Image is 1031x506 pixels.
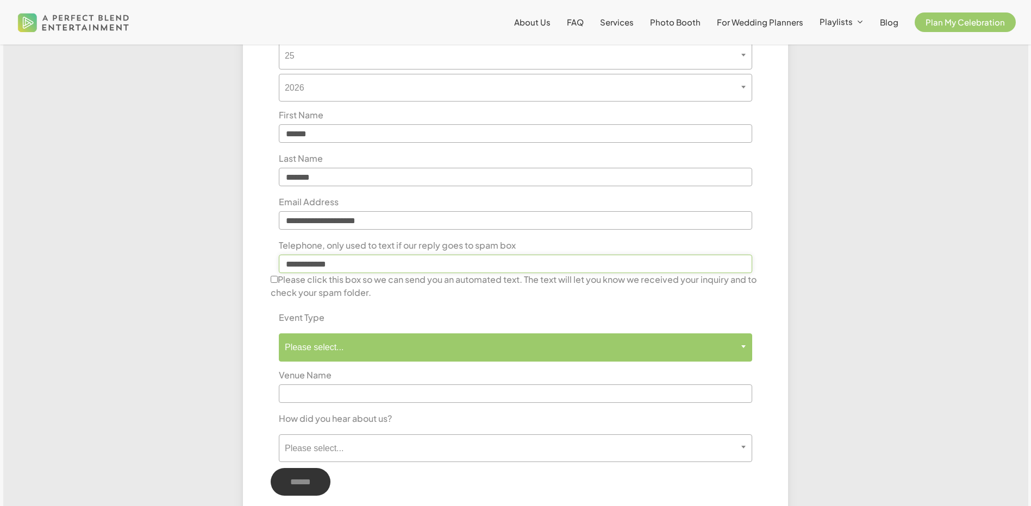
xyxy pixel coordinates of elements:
span: Photo Booth [650,17,701,27]
span: Services [600,17,634,27]
label: How did you hear about us? [271,412,400,425]
span: Playlists [820,16,853,27]
a: Plan My Celebration [915,18,1016,27]
span: FAQ [567,17,584,27]
a: Services [600,18,634,27]
a: Playlists [820,17,864,27]
label: Email Address [271,195,347,208]
span: Plan My Celebration [926,17,1005,27]
span: 25 [279,42,752,69]
span: Please select... [279,342,752,352]
span: 25 [279,50,752,61]
span: Please select... [279,333,752,361]
label: Telephone, only used to text if our reply goes to spam box [271,239,524,252]
img: A Perfect Blend Entertainment [15,4,132,40]
span: About Us [514,17,551,27]
span: Blog [880,17,898,27]
a: About Us [514,18,551,27]
a: For Wedding Planners [717,18,803,27]
span: For Wedding Planners [717,17,803,27]
label: Event Type [271,311,333,324]
label: Venue Name [271,369,340,382]
label: Last Name [271,152,331,165]
a: Photo Booth [650,18,701,27]
span: 2026 [279,83,752,93]
span: 2026 [279,74,752,102]
a: Blog [880,18,898,27]
input: Please click this box so we can send you an automated text. The text will let you know we receive... [271,276,278,283]
a: FAQ [567,18,584,27]
label: First Name [271,109,332,122]
span: Please select... [279,443,752,453]
span: Please select... [279,434,752,462]
label: Please click this box so we can send you an automated text. The text will let you know we receive... [271,273,760,299]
